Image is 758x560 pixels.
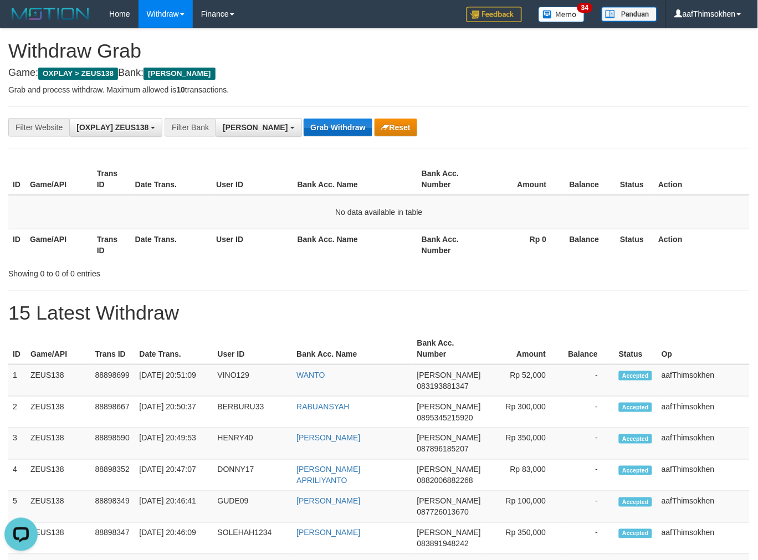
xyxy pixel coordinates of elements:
[417,434,481,443] span: [PERSON_NAME]
[26,397,91,428] td: ZEUS138
[304,119,372,136] button: Grab Withdraw
[417,402,481,411] span: [PERSON_NAME]
[417,413,473,422] span: Copy 0895345215920 to clipboard
[135,364,213,397] td: [DATE] 20:51:09
[8,491,26,523] td: 5
[93,229,131,260] th: Trans ID
[296,371,325,379] a: WANTO
[616,163,654,195] th: Status
[417,497,481,506] span: [PERSON_NAME]
[135,523,213,554] td: [DATE] 20:46:09
[212,229,293,260] th: User ID
[4,4,38,38] button: Open LiveChat chat widget
[657,491,750,523] td: aafThimsokhen
[38,68,118,80] span: OXPLAY > ZEUS138
[562,491,614,523] td: -
[93,163,131,195] th: Trans ID
[91,428,135,460] td: 88898590
[485,397,562,428] td: Rp 300,000
[91,491,135,523] td: 88898349
[467,7,522,22] img: Feedback.jpg
[296,465,360,485] a: [PERSON_NAME] APRILIYANTO
[212,163,293,195] th: User ID
[417,465,481,474] span: [PERSON_NAME]
[8,302,750,324] h1: 15 Latest Withdraw
[602,7,657,22] img: panduan.png
[657,523,750,554] td: aafThimsokhen
[223,123,288,132] span: [PERSON_NAME]
[485,333,562,364] th: Amount
[293,163,417,195] th: Bank Acc. Name
[417,508,469,517] span: Copy 087726013670 to clipboard
[619,371,652,381] span: Accepted
[657,397,750,428] td: aafThimsokhen
[619,434,652,444] span: Accepted
[91,364,135,397] td: 88898699
[485,491,562,523] td: Rp 100,000
[417,476,473,485] span: Copy 0882006882268 to clipboard
[8,428,26,460] td: 3
[654,163,750,195] th: Action
[293,229,417,260] th: Bank Acc. Name
[8,195,750,229] td: No data available in table
[26,364,91,397] td: ZEUS138
[413,333,485,364] th: Bank Acc. Number
[25,163,93,195] th: Game/API
[562,428,614,460] td: -
[8,118,69,137] div: Filter Website
[616,229,654,260] th: Status
[619,466,652,475] span: Accepted
[485,364,562,397] td: Rp 52,000
[577,3,592,13] span: 34
[619,403,652,412] span: Accepted
[417,163,484,195] th: Bank Acc. Number
[135,397,213,428] td: [DATE] 20:50:37
[417,540,469,548] span: Copy 083891948242 to clipboard
[8,397,26,428] td: 2
[619,497,652,507] span: Accepted
[26,491,91,523] td: ZEUS138
[8,333,26,364] th: ID
[135,460,213,491] td: [DATE] 20:47:07
[26,333,91,364] th: Game/API
[213,428,293,460] td: HENRY40
[213,364,293,397] td: VINO129
[176,85,185,94] strong: 10
[564,163,616,195] th: Balance
[25,229,93,260] th: Game/API
[292,333,412,364] th: Bank Acc. Name
[296,497,360,506] a: [PERSON_NAME]
[296,528,360,537] a: [PERSON_NAME]
[562,364,614,397] td: -
[213,460,293,491] td: DONNY17
[91,397,135,428] td: 88898667
[296,402,349,411] a: RABUANSYAH
[8,84,750,95] p: Grab and process withdraw. Maximum allowed is transactions.
[91,460,135,491] td: 88898352
[562,460,614,491] td: -
[8,163,25,195] th: ID
[131,229,212,260] th: Date Trans.
[657,364,750,397] td: aafThimsokhen
[657,460,750,491] td: aafThimsokhen
[8,68,750,79] h4: Game: Bank:
[69,118,162,137] button: [OXPLAY] ZEUS138
[485,460,562,491] td: Rp 83,000
[213,333,293,364] th: User ID
[417,528,481,537] span: [PERSON_NAME]
[165,118,216,137] div: Filter Bank
[26,523,91,554] td: ZEUS138
[26,428,91,460] td: ZEUS138
[614,333,657,364] th: Status
[562,397,614,428] td: -
[144,68,215,80] span: [PERSON_NAME]
[375,119,417,136] button: Reset
[135,428,213,460] td: [DATE] 20:49:53
[562,333,614,364] th: Balance
[417,382,469,391] span: Copy 083193881347 to clipboard
[8,460,26,491] td: 4
[213,491,293,523] td: GUDE09
[216,118,301,137] button: [PERSON_NAME]
[564,229,616,260] th: Balance
[417,371,481,379] span: [PERSON_NAME]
